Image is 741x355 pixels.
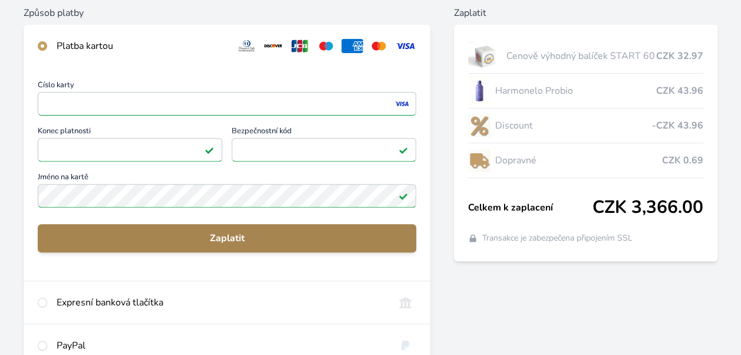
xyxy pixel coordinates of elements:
[394,295,416,310] img: onlineBanking_CZ.svg
[47,231,407,245] span: Zaplatit
[468,76,490,106] img: CLEAN_PROBIO_se_stinem_x-lo.jpg
[57,338,385,353] div: PayPal
[394,338,416,353] img: paypal.svg
[38,81,416,92] span: Číslo karty
[394,98,410,109] img: visa
[454,6,717,20] h6: Zaplatit
[38,127,222,138] span: Konec platnosti
[237,142,411,158] iframe: Iframe pro bezpečnostní kód
[289,39,311,53] img: jcb.svg
[43,96,411,112] iframe: Iframe pro číslo karty
[468,111,490,140] img: discount-lo.png
[262,39,284,53] img: discover.svg
[495,84,656,98] span: Harmonelo Probio
[592,197,703,218] span: CZK 3,366.00
[468,200,592,215] span: Celkem k zaplacení
[399,145,408,155] img: Platné pole
[399,191,408,200] img: Platné pole
[468,41,502,71] img: start.jpg
[236,39,258,53] img: diners.svg
[341,39,363,53] img: amex.svg
[394,39,416,53] img: visa.svg
[205,145,214,155] img: Platné pole
[482,232,633,244] span: Transakce je zabezpečena připojením SSL
[24,6,430,20] h6: Způsob platby
[57,39,226,53] div: Platba kartou
[468,146,490,175] img: delivery-lo.png
[38,184,416,208] input: Jméno na kartěPlatné pole
[38,173,416,184] span: Jméno na kartě
[662,153,703,167] span: CZK 0.69
[656,49,703,63] span: CZK 32.97
[368,39,390,53] img: mc.svg
[652,119,703,133] span: -CZK 43.96
[315,39,337,53] img: maestro.svg
[38,224,416,252] button: Zaplatit
[495,119,652,133] span: Discount
[232,127,416,138] span: Bezpečnostní kód
[43,142,217,158] iframe: Iframe pro datum vypršení platnosti
[57,295,385,310] div: Expresní banková tlačítka
[506,49,656,63] span: Cenově výhodný balíček START 60
[495,153,662,167] span: Dopravné
[656,84,703,98] span: CZK 43.96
